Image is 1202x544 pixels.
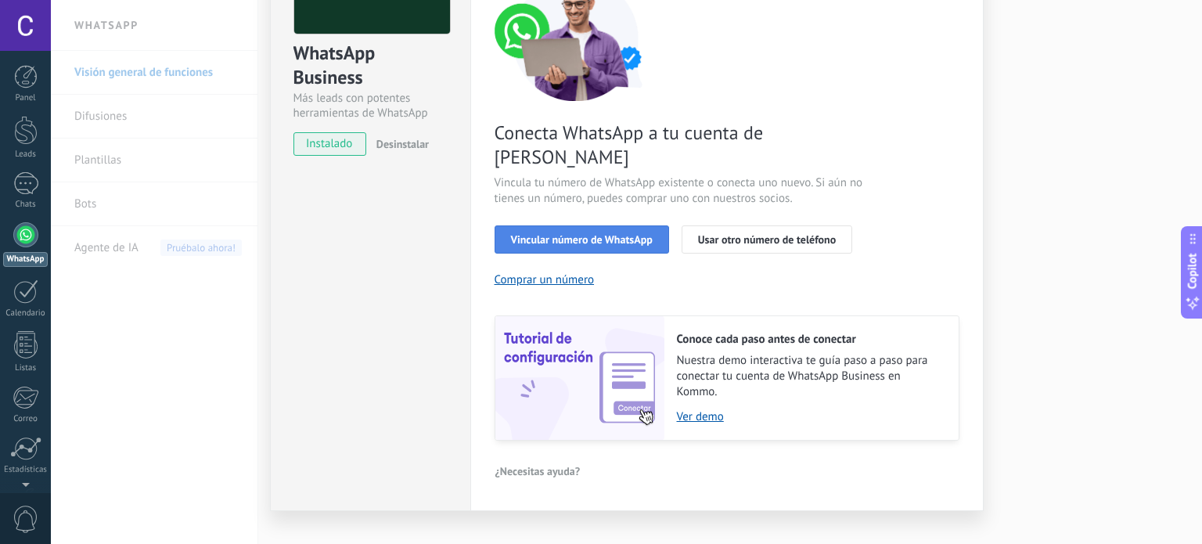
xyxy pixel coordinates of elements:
[495,272,595,287] button: Comprar un número
[3,363,49,373] div: Listas
[3,93,49,103] div: Panel
[294,132,365,156] span: instalado
[511,234,653,245] span: Vincular número de WhatsApp
[495,225,669,254] button: Vincular número de WhatsApp
[370,132,429,156] button: Desinstalar
[495,466,581,477] span: ¿Necesitas ayuda?
[682,225,852,254] button: Usar otro número de teléfono
[677,353,943,400] span: Nuestra demo interactiva te guía paso a paso para conectar tu cuenta de WhatsApp Business en Kommo.
[677,409,943,424] a: Ver demo
[3,200,49,210] div: Chats
[1185,253,1200,289] span: Copilot
[3,150,49,160] div: Leads
[3,252,48,267] div: WhatsApp
[376,137,429,151] span: Desinstalar
[698,234,836,245] span: Usar otro número de teléfono
[495,175,867,207] span: Vincula tu número de WhatsApp existente o conecta uno nuevo. Si aún no tienes un número, puedes c...
[495,121,867,169] span: Conecta WhatsApp a tu cuenta de [PERSON_NAME]
[495,459,581,483] button: ¿Necesitas ayuda?
[3,465,49,475] div: Estadísticas
[3,308,49,319] div: Calendario
[677,332,943,347] h2: Conoce cada paso antes de conectar
[293,41,448,91] div: WhatsApp Business
[293,91,448,121] div: Más leads con potentes herramientas de WhatsApp
[3,414,49,424] div: Correo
